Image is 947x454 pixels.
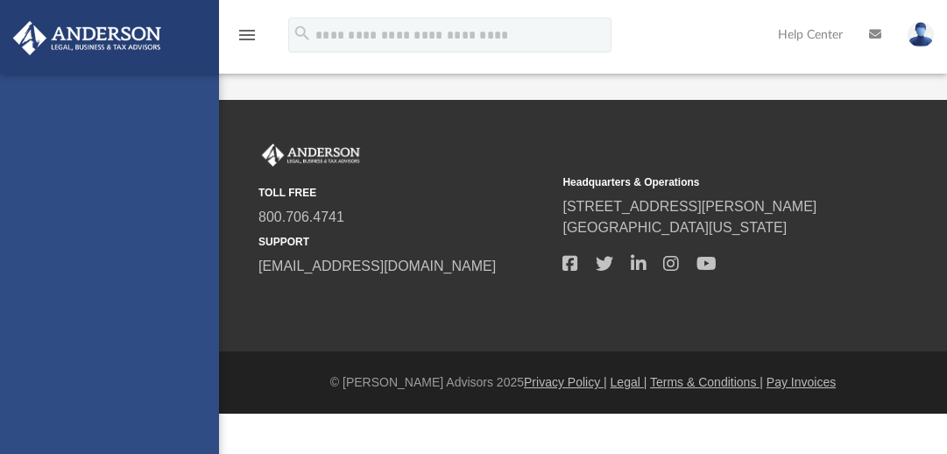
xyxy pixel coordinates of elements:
small: SUPPORT [258,234,550,250]
a: [STREET_ADDRESS][PERSON_NAME] [562,199,816,214]
i: menu [237,25,258,46]
a: menu [237,33,258,46]
a: 800.706.4741 [258,209,344,224]
img: Anderson Advisors Platinum Portal [258,144,364,167]
small: TOLL FREE [258,185,550,201]
a: Legal | [611,375,647,389]
div: © [PERSON_NAME] Advisors 2025 [219,373,947,392]
a: Terms & Conditions | [650,375,763,389]
a: [GEOGRAPHIC_DATA][US_STATE] [562,220,787,235]
img: Anderson Advisors Platinum Portal [8,21,166,55]
a: [EMAIL_ADDRESS][DOMAIN_NAME] [258,259,496,273]
a: Pay Invoices [767,375,836,389]
a: Privacy Policy | [524,375,607,389]
img: User Pic [908,22,934,47]
i: search [293,24,312,43]
small: Headquarters & Operations [562,174,854,190]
